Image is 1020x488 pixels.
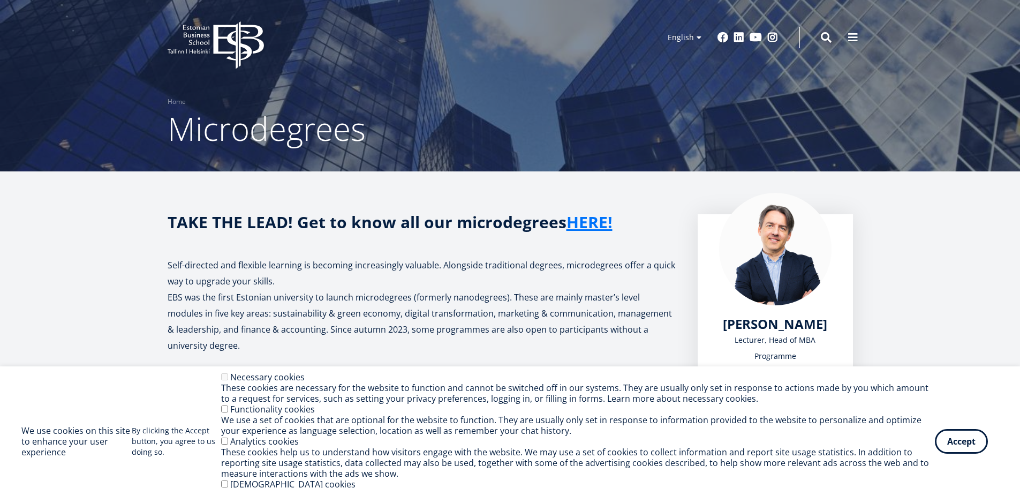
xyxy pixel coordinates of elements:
a: Instagram [767,32,778,43]
div: Lecturer, Head of MBA Programme [719,332,832,364]
a: Facebook [717,32,728,43]
p: Self-directed and flexible learning is becoming increasingly valuable. Alongside traditional degr... [168,257,676,289]
label: Necessary cookies [230,371,305,383]
a: Linkedin [734,32,744,43]
a: Home [168,96,186,107]
button: Accept [935,429,988,454]
span: [PERSON_NAME] [723,315,827,333]
p: EBS was the first Estonian university to launch microdegrees (formerly nanodegrees). These are ma... [168,289,676,354]
a: Youtube [750,32,762,43]
div: These cookies help us to understand how visitors engage with the website. We may use a set of coo... [221,447,935,479]
label: Functionality cookies [230,403,315,415]
strong: TAKE THE LEAD! Get to know all our microdegrees [168,211,613,233]
h2: We use cookies on this site to enhance your user experience [21,425,132,457]
img: Marko Rillo [719,193,832,305]
p: By clicking the Accept button, you agree to us doing so. [132,425,221,457]
label: Analytics cookies [230,436,299,447]
div: These cookies are necessary for the website to function and cannot be switched off in our systems... [221,382,935,404]
a: HERE! [566,214,613,230]
a: [PERSON_NAME] [723,316,827,332]
div: We use a set of cookies that are optional for the website to function. They are usually only set ... [221,415,935,436]
span: Microdegrees [168,107,366,151]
